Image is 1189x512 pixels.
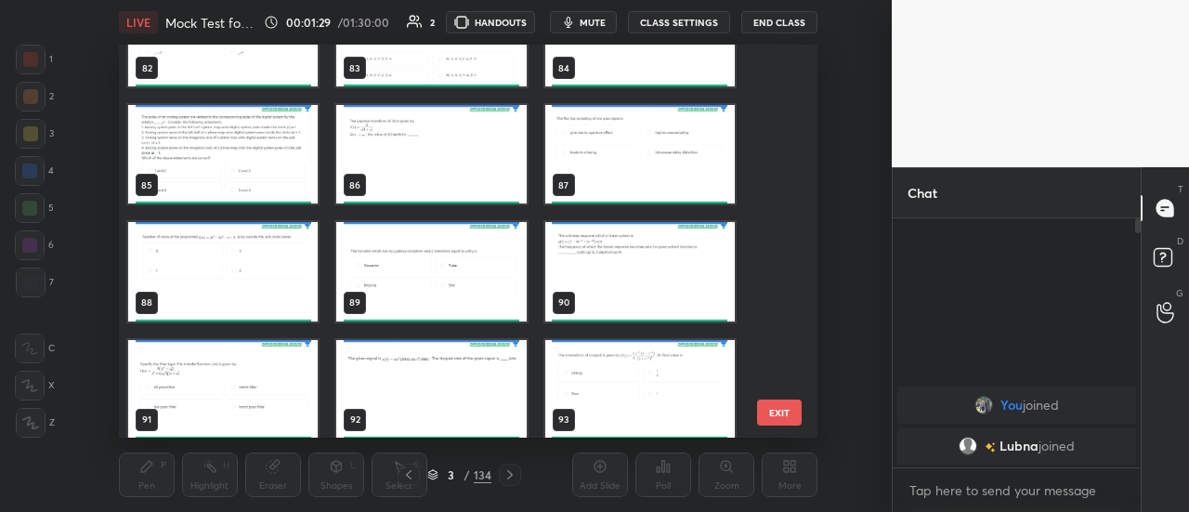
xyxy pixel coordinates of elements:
[959,437,977,455] img: default.png
[16,82,54,112] div: 2
[16,268,54,297] div: 7
[974,396,993,414] img: 59c563b3a5664198889a11c766107c6f.jpg
[1000,439,1039,453] span: Lubna
[128,222,318,321] img: 17565407840I2A80.pdf
[336,105,526,203] img: 17565407840I2A80.pdf
[15,156,54,186] div: 4
[1023,398,1059,413] span: joined
[128,339,318,438] img: 17565407840I2A80.pdf
[430,18,435,27] div: 2
[1177,234,1183,248] p: D
[1176,286,1183,300] p: G
[550,11,617,33] button: mute
[16,45,53,74] div: 1
[442,469,461,480] div: 3
[741,11,817,33] button: End Class
[893,168,952,217] p: Chat
[119,11,158,33] div: LIVE
[336,222,526,321] img: 17565407840I2A80.pdf
[165,14,257,32] h4: Mock Test for ISRO Signals & Systems Part-I
[15,371,55,400] div: X
[544,222,734,321] img: 17565407840I2A80.pdf
[1039,439,1075,453] span: joined
[128,105,318,203] img: 17565407840I2A80.pdf
[336,339,526,438] img: 17565407840I2A80.pdf
[580,16,606,29] span: mute
[757,400,802,426] button: EXIT
[1000,398,1023,413] span: You
[474,466,491,483] div: 134
[119,45,786,438] div: grid
[544,105,734,203] img: 17565407840I2A80.pdf
[464,469,470,480] div: /
[628,11,730,33] button: CLASS SETTINGS
[985,442,996,453] img: no-rating-badge.077c3623.svg
[16,408,55,438] div: Z
[15,193,54,223] div: 5
[544,339,734,438] img: 17565407840I2A80.pdf
[15,334,55,363] div: C
[15,230,54,260] div: 6
[1178,182,1183,196] p: T
[893,383,1141,468] div: grid
[16,119,54,149] div: 3
[446,11,535,33] button: HANDOUTS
